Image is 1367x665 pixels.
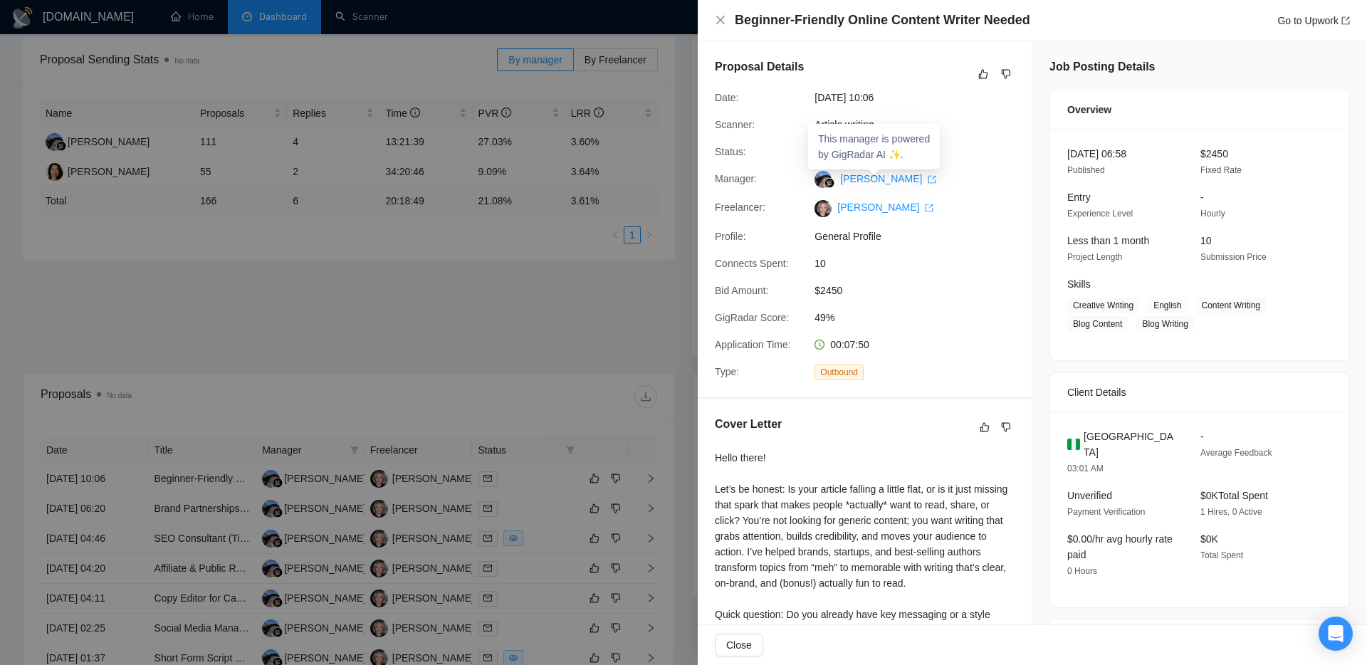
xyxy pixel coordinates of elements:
span: Overview [1067,102,1111,117]
button: Close [715,14,726,26]
span: 0 Hours [1067,566,1097,576]
span: 49% [815,310,1028,325]
span: [DATE] 10:06 [815,90,1028,105]
span: Hourly [1200,209,1225,219]
a: Article writing [815,119,874,130]
span: export [1341,16,1350,25]
span: $2450 [1200,148,1228,159]
span: Payment Verification [1067,507,1145,517]
span: Status: [715,146,746,157]
span: Less than 1 month [1067,235,1149,246]
span: - [1200,192,1204,203]
span: dislike [1001,68,1011,80]
span: clock-circle [815,340,824,350]
span: Entry [1067,192,1091,203]
button: dislike [997,66,1015,83]
span: Unverified [1067,490,1112,501]
span: Manager: [715,173,757,184]
button: like [975,66,992,83]
span: $0K [1200,533,1218,545]
h4: Beginner-Friendly Online Content Writer Needed [735,11,1030,29]
span: export [928,175,936,184]
span: English [1148,298,1187,313]
span: Date: [715,92,738,103]
span: Average Feedback [1200,448,1272,458]
span: Profile: [715,231,746,242]
div: Open Intercom Messenger [1319,617,1353,651]
div: Job Description [1067,620,1332,659]
span: export [925,204,933,212]
span: Creative Writing [1067,298,1139,313]
span: Connects Spent: [715,258,789,269]
h5: Proposal Details [715,58,804,75]
img: c1tKGTSGmpVqTrUI9oZdjUSP4tZ-xksWB6Cspy1V1gFvpCVyWfmZPb48iagdmaAyxn [815,200,832,217]
a: Go to Upworkexport [1277,15,1350,26]
span: Type: [715,366,739,377]
span: Bid Amount: [715,285,769,296]
span: dislike [1001,421,1011,433]
span: Published [1067,165,1105,175]
span: [DATE] 06:58 [1067,148,1126,159]
span: 03:01 AM [1067,464,1104,473]
span: Application Time: [715,339,791,350]
span: 10 [1200,235,1212,246]
span: Blog Writing [1136,316,1193,332]
span: 00:07:50 [830,339,869,350]
span: $0.00/hr avg hourly rate paid [1067,533,1173,560]
span: Outbound [815,365,864,380]
span: GigRadar Score: [715,312,789,323]
span: Blog Content [1067,316,1128,332]
span: Experience Level [1067,209,1133,219]
a: [PERSON_NAME] export [837,201,933,213]
span: $2450 [815,283,1028,298]
span: like [978,68,988,80]
span: Freelancer: [715,201,765,213]
span: [GEOGRAPHIC_DATA] [1084,429,1178,460]
span: - [1200,431,1204,442]
span: Close [726,637,752,653]
span: 1 Hires, 0 Active [1200,507,1262,517]
span: $0K Total Spent [1200,490,1268,501]
button: dislike [997,419,1015,436]
span: Project Length [1067,252,1122,262]
span: General Profile [815,229,1028,244]
span: like [980,421,990,433]
span: Submission Price [1200,252,1267,262]
button: Close [715,634,763,656]
div: Client Details [1067,373,1332,412]
span: Total Spent [1200,550,1243,560]
span: Skills [1067,278,1091,290]
h5: Cover Letter [715,416,782,433]
span: close [715,14,726,26]
span: Fixed Rate [1200,165,1242,175]
span: This manager is powered by GigRadar AI ✨. [818,133,930,160]
button: like [976,419,993,436]
span: Scanner: [715,119,755,130]
span: Content Writing [1196,298,1266,313]
h5: Job Posting Details [1049,58,1155,75]
span: 10 [815,256,1028,271]
a: [PERSON_NAME] export [840,173,936,184]
img: gigradar-bm.png [824,178,834,188]
img: 🇳🇬 [1067,436,1080,452]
